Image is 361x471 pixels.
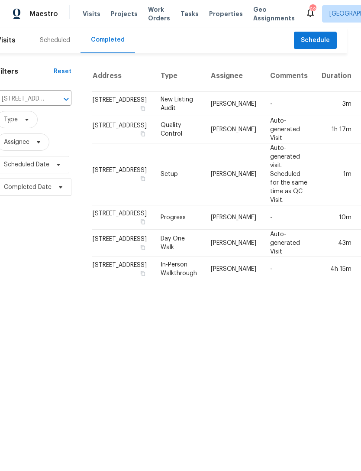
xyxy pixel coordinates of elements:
button: Copy Address [139,270,147,277]
span: Tasks [180,11,199,17]
td: - [263,92,315,116]
span: Geo Assignments [253,5,295,23]
span: Projects [111,10,138,18]
td: [PERSON_NAME] [204,257,263,281]
div: Scheduled [40,36,70,45]
td: [STREET_ADDRESS] [92,92,154,116]
td: Auto-generated Visit [263,230,315,257]
td: [PERSON_NAME] [204,116,263,143]
th: Assignee [204,60,263,92]
button: Copy Address [139,244,147,251]
td: 4h 15m [315,257,358,281]
td: [PERSON_NAME] [204,205,263,230]
td: 43m [315,230,358,257]
div: Completed [91,36,125,44]
td: [PERSON_NAME] [204,143,263,205]
td: 1m [315,143,358,205]
span: Schedule [301,35,330,46]
td: 1h 17m [315,116,358,143]
span: Properties [209,10,243,18]
td: 10m [315,205,358,230]
td: [STREET_ADDRESS] [92,230,154,257]
span: Visits [83,10,100,18]
td: Auto-generated Visit [263,116,315,143]
div: Reset [54,67,71,76]
button: Copy Address [139,175,147,182]
button: Copy Address [139,104,147,112]
button: Open [60,93,72,105]
td: Setup [154,143,204,205]
td: - [263,257,315,281]
td: In-Person Walkthrough [154,257,204,281]
td: New Listing Audit [154,92,204,116]
td: Quality Control [154,116,204,143]
td: [PERSON_NAME] [204,92,263,116]
td: [STREET_ADDRESS] [92,205,154,230]
span: Maestro [29,10,58,18]
th: Comments [263,60,315,92]
td: 3m [315,92,358,116]
button: Schedule [294,32,337,49]
td: [PERSON_NAME] [204,230,263,257]
td: Day One Walk [154,230,204,257]
td: [STREET_ADDRESS] [92,257,154,281]
th: Type [154,60,204,92]
th: Duration [315,60,358,92]
td: Auto-generated visit. Scheduled for the same time as QC Visit. [263,143,315,205]
td: [STREET_ADDRESS] [92,116,154,143]
button: Copy Address [139,130,147,138]
div: 62 [309,5,316,14]
span: Type [4,115,18,124]
span: Work Orders [148,5,170,23]
span: Completed Date [4,183,52,192]
td: [STREET_ADDRESS] [92,143,154,205]
th: Address [92,60,154,92]
span: Scheduled Date [4,160,49,169]
span: Assignee [4,138,29,146]
td: - [263,205,315,230]
td: Progress [154,205,204,230]
button: Copy Address [139,218,147,226]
